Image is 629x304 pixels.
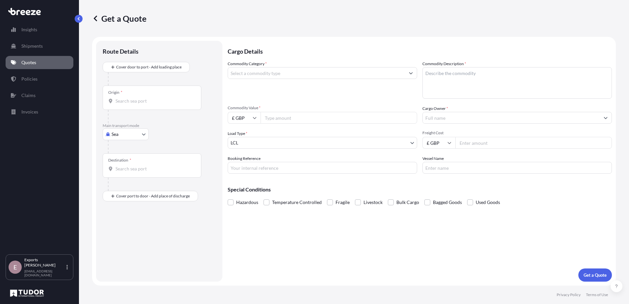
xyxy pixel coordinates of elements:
input: Full name [423,112,600,124]
p: Policies [21,76,38,82]
label: Commodity Description [422,61,466,67]
input: Origin [115,98,193,104]
input: Enter amount [455,137,612,149]
div: Origin [108,90,122,95]
a: Invoices [6,105,73,118]
a: Policies [6,72,73,86]
p: Main transport mode [103,123,216,128]
p: Get a Quote [92,13,146,24]
a: Claims [6,89,73,102]
button: LCL [228,137,417,149]
label: Booking Reference [228,155,261,162]
button: Cover port to door - Add place of discharge [103,191,198,201]
input: Enter name [422,162,612,174]
a: Insights [6,23,73,36]
label: Vessel Name [422,155,444,162]
p: Claims [21,92,36,99]
p: [EMAIL_ADDRESS][DOMAIN_NAME] [24,269,65,277]
a: Terms of Use [586,292,608,297]
button: Get a Quote [578,268,612,282]
input: Your internal reference [228,162,417,174]
button: Select transport [103,128,149,140]
span: Sea [112,131,118,138]
span: Hazardous [236,197,258,207]
p: Cargo Details [228,41,612,61]
p: Exports [PERSON_NAME] [24,257,65,268]
span: Fragile [336,197,350,207]
a: Shipments [6,39,73,53]
p: Insights [21,26,37,33]
span: Bagged Goods [433,197,462,207]
a: Privacy Policy [557,292,581,297]
span: Bulk Cargo [396,197,419,207]
label: Commodity Category [228,61,267,67]
span: LCL [231,139,238,146]
input: Type amount [261,112,417,124]
span: Commodity Value [228,105,417,111]
p: Shipments [21,43,43,49]
div: Destination [108,158,131,163]
p: Special Conditions [228,187,612,192]
button: Show suggestions [600,112,612,124]
span: Cover door to port - Add loading place [116,64,182,70]
span: Cover port to door - Add place of discharge [116,193,190,199]
p: Get a Quote [584,272,607,278]
span: E [13,264,17,270]
span: Freight Cost [422,130,612,136]
input: Destination [115,165,193,172]
button: Show suggestions [405,67,417,79]
img: organization-logo [8,288,46,298]
p: Route Details [103,47,138,55]
p: Quotes [21,59,36,66]
span: Load Type [228,130,247,137]
span: Used Goods [476,197,500,207]
label: Cargo Owner [422,105,448,112]
p: Invoices [21,109,38,115]
span: Temperature Controlled [272,197,322,207]
input: Select a commodity type [228,67,405,79]
button: Cover door to port - Add loading place [103,62,190,72]
a: Quotes [6,56,73,69]
span: Livestock [364,197,383,207]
